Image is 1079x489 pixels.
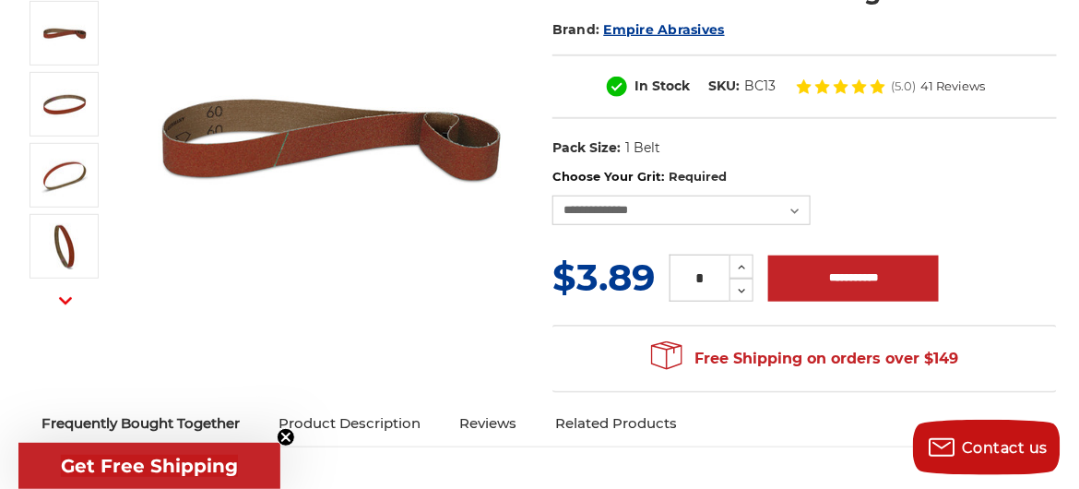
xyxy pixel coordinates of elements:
span: $3.89 [552,255,655,300]
span: In Stock [635,78,691,94]
dt: Pack Size: [552,138,621,158]
a: Product Description [259,403,440,444]
span: Brand: [552,21,600,38]
dt: SKU: [709,77,741,96]
dd: 1 Belt [625,138,660,158]
img: 1" x 30" - Ceramic Sanding Belt [41,223,88,269]
img: 1" x 30" Sanding Belt Cer [41,152,88,198]
span: (5.0) [892,80,917,92]
span: Free Shipping on orders over $149 [651,340,959,377]
a: Reviews [440,403,536,444]
small: Required [669,169,727,184]
dd: BC13 [745,77,777,96]
div: Get Free ShippingClose teaser [18,443,280,489]
span: Contact us [963,439,1049,457]
span: Get Free Shipping [61,455,238,477]
label: Choose Your Grit: [552,168,1057,186]
a: Frequently Bought Together [22,403,259,444]
img: 1" x 30" Ceramic Sanding Belt [41,81,88,127]
button: Next [43,280,88,320]
a: Empire Abrasives [604,21,725,38]
span: 41 Reviews [921,80,986,92]
button: Close teaser [277,428,295,447]
img: 1" x 30" Ceramic File Belt [41,10,88,56]
a: Related Products [536,403,696,444]
button: Contact us [913,420,1061,475]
